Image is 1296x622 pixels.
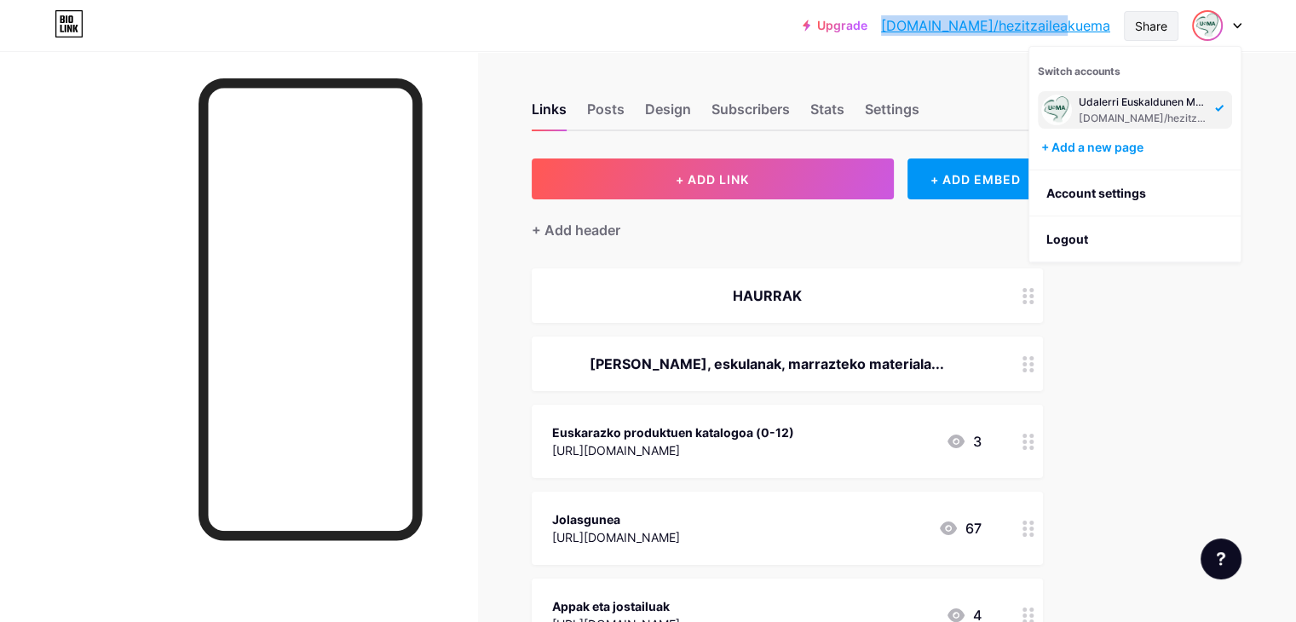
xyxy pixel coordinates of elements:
[1038,65,1120,78] span: Switch accounts
[1135,17,1167,35] div: Share
[1079,112,1210,125] div: [DOMAIN_NAME]/hezitzaileakuema
[552,285,982,306] div: HAURRAK
[1029,216,1241,262] li: Logout
[1029,170,1241,216] a: Account settings
[645,99,691,130] div: Design
[552,597,680,615] div: Appak eta jostailuak
[676,172,749,187] span: + ADD LINK
[1194,12,1221,39] img: hezitzaileakuema
[1041,139,1232,156] div: + Add a new page
[532,158,894,199] button: + ADD LINK
[587,99,625,130] div: Posts
[532,220,620,240] div: + Add header
[907,158,1043,199] div: + ADD EMBED
[881,15,1110,36] a: [DOMAIN_NAME]/hezitzaileakuema
[803,19,867,32] a: Upgrade
[1079,95,1210,109] div: Udalerri Euskaldunen Mankomunitatea
[1041,95,1072,125] img: hezitzaileakuema
[552,423,794,441] div: Euskarazko produktuen katalogoa (0-12)
[946,431,982,452] div: 3
[865,99,919,130] div: Settings
[532,99,567,130] div: Links
[552,528,680,546] div: [URL][DOMAIN_NAME]
[552,441,794,459] div: [URL][DOMAIN_NAME]
[552,354,982,374] div: [PERSON_NAME], eskulanak, marrazteko materiala...
[810,99,844,130] div: Stats
[938,518,982,538] div: 67
[711,99,790,130] div: Subscribers
[552,510,680,528] div: Jolasgunea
